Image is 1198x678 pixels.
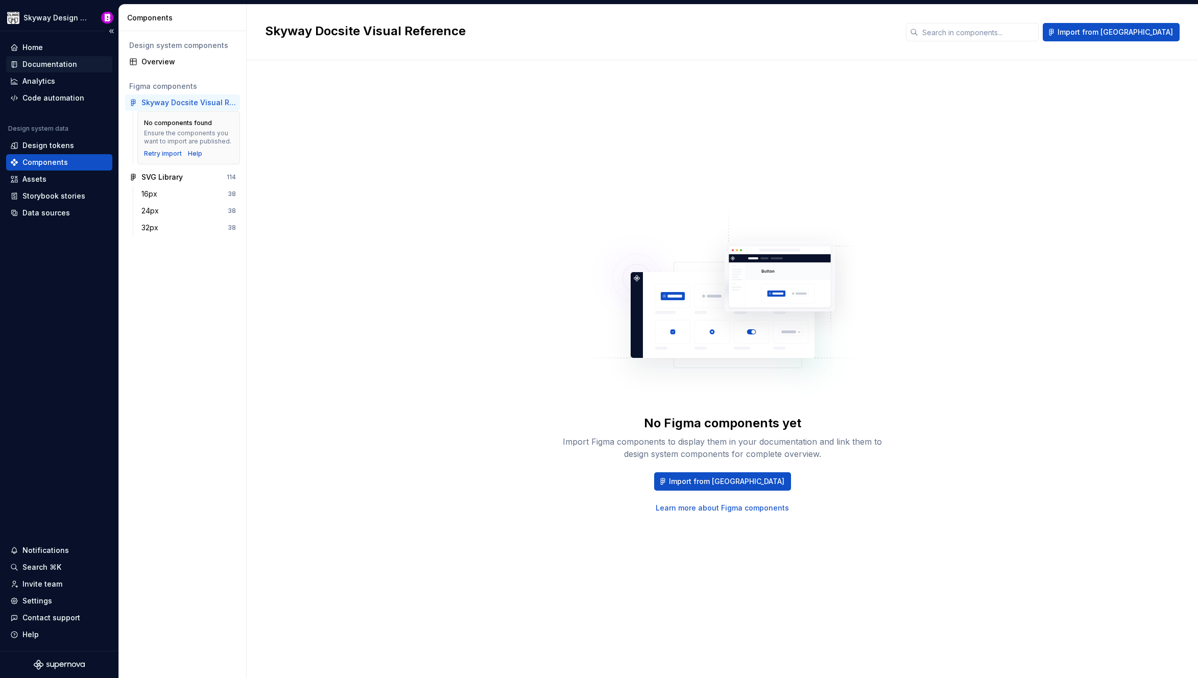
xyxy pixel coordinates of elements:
a: 16px38 [137,186,240,202]
div: 38 [228,190,236,198]
div: Notifications [22,545,69,555]
div: SVG Library [141,172,183,182]
div: Settings [22,596,52,606]
a: 32px38 [137,220,240,236]
div: No Figma components yet [644,415,801,431]
div: Search ⌘K [22,562,61,572]
h2: Skyway Docsite Visual Reference [265,23,894,39]
a: Help [188,150,202,158]
div: Design system data [8,125,68,133]
div: 16px [141,189,161,199]
div: Data sources [22,208,70,218]
div: 24px [141,206,163,216]
button: Import from [GEOGRAPHIC_DATA] [654,472,791,491]
a: Overview [125,54,240,70]
a: Design tokens [6,137,112,154]
a: SVG Library114 [125,169,240,185]
div: Ensure the components you want to import are published. [144,129,233,146]
svg: Supernova Logo [34,660,85,670]
div: Skyway Design System [23,13,89,23]
a: Code automation [6,90,112,106]
div: Documentation [22,59,77,69]
a: Learn more about Figma components [656,503,789,513]
button: Retry import [144,150,182,158]
div: Contact support [22,613,80,623]
button: Notifications [6,542,112,559]
div: 32px [141,223,162,233]
button: Help [6,626,112,643]
a: Settings [6,593,112,609]
a: 24px38 [137,203,240,219]
div: Figma components [129,81,236,91]
a: Home [6,39,112,56]
div: Storybook stories [22,191,85,201]
a: Skyway Docsite Visual Reference [125,94,240,111]
button: Collapse sidebar [104,24,118,38]
div: No components found [144,119,212,127]
input: Search in components... [918,23,1039,41]
div: Overview [141,57,236,67]
div: Components [127,13,242,23]
a: Documentation [6,56,112,72]
button: Contact support [6,610,112,626]
div: Invite team [22,579,62,589]
div: Home [22,42,43,53]
div: Skyway Docsite Visual Reference [141,98,236,108]
span: Import from [GEOGRAPHIC_DATA] [1058,27,1173,37]
a: Storybook stories [6,188,112,204]
div: Analytics [22,76,55,86]
div: Assets [22,174,46,184]
div: 114 [227,173,236,181]
a: Invite team [6,576,112,592]
a: Analytics [6,73,112,89]
button: Import from [GEOGRAPHIC_DATA] [1043,23,1180,41]
div: 38 [228,207,236,215]
a: Components [6,154,112,171]
img: 7d2f9795-fa08-4624-9490-5a3f7218a56a.png [7,12,19,24]
div: 38 [228,224,236,232]
a: Assets [6,171,112,187]
div: Import Figma components to display them in your documentation and link them to design system comp... [559,435,886,460]
div: Components [22,157,68,167]
img: Bobby Davis [101,12,113,24]
div: Help [22,629,39,640]
a: Data sources [6,205,112,221]
button: Skyway Design SystemBobby Davis [2,7,116,29]
button: Search ⌘K [6,559,112,575]
div: Design tokens [22,140,74,151]
span: Import from [GEOGRAPHIC_DATA] [669,476,784,487]
div: Code automation [22,93,84,103]
div: Design system components [129,40,236,51]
